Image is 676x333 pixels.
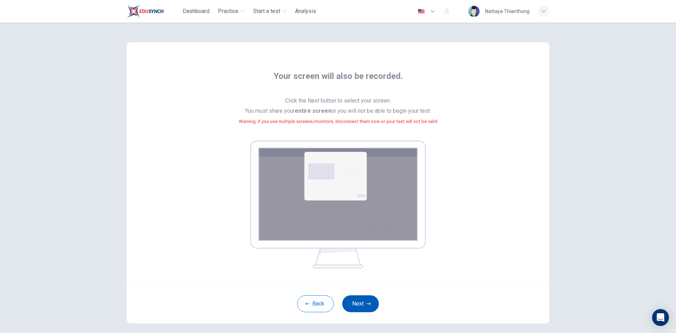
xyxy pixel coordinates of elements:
[274,70,403,90] span: Your screen will also be recorded.
[250,141,426,268] img: screen share example
[342,295,379,312] button: Next
[215,5,248,18] button: Practice
[295,7,316,16] span: Analysis
[218,7,238,16] span: Practice
[127,4,164,18] img: Train Test logo
[127,4,180,18] a: Train Test logo
[485,7,530,16] div: Nattaya Thianthong
[250,5,289,18] button: Start a test
[295,107,331,114] b: entire screen
[652,309,669,326] div: Open Intercom Messenger
[292,5,319,18] button: Analysis
[297,295,334,312] button: Back
[180,5,212,18] button: Dashboard
[239,96,437,135] span: Click the Next button to select your screen. You must share your or you will not be able to begin...
[468,6,480,17] img: Profile picture
[253,7,280,16] span: Start a test
[183,7,209,16] span: Dashboard
[417,9,426,14] img: en
[239,119,437,124] small: Warning: if you use multiple screens/monitors, disconnect them now or your test will not be valid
